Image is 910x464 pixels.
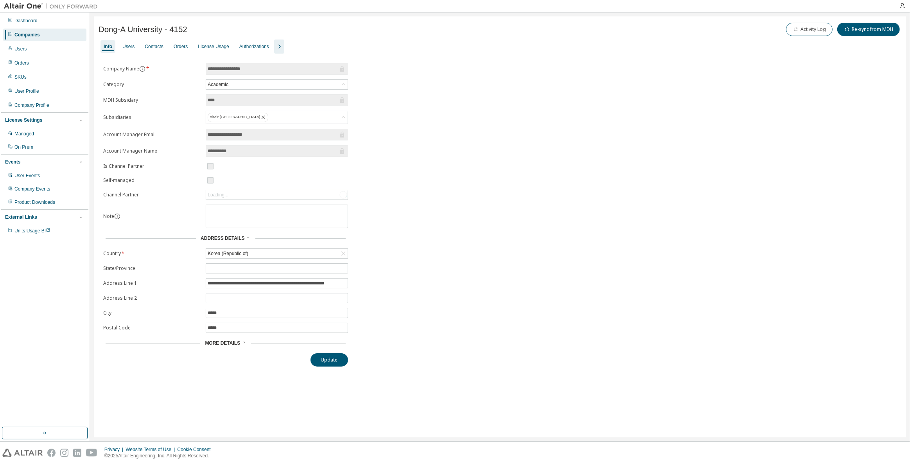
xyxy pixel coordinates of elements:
label: Address Line 2 [103,295,201,301]
button: information [114,213,120,219]
div: Users [122,43,135,50]
div: External Links [5,214,37,220]
div: Website Terms of Use [126,446,177,453]
label: Country [103,250,201,257]
div: Orders [174,43,188,50]
div: Dashboard [14,18,38,24]
label: State/Province [103,265,201,272]
div: User Events [14,173,40,179]
div: Users [14,46,27,52]
div: Korea (Republic of) [206,249,249,258]
label: Company Name [103,66,201,72]
div: Loading... [208,192,228,198]
img: linkedin.svg [73,449,81,457]
div: Contacts [145,43,163,50]
button: information [139,66,145,72]
div: Companies [14,32,40,38]
div: Authorizations [239,43,269,50]
img: altair_logo.svg [2,449,43,457]
div: License Usage [198,43,229,50]
div: Altair [GEOGRAPHIC_DATA] [206,111,348,124]
div: Events [5,159,20,165]
div: User Profile [14,88,39,94]
label: Postal Code [103,325,201,331]
div: Info [104,43,112,50]
div: Orders [14,60,29,66]
span: More Details [205,340,240,346]
div: Altair [GEOGRAPHIC_DATA] [208,113,268,122]
p: © 2025 Altair Engineering, Inc. All Rights Reserved. [104,453,215,459]
label: Subsidiaries [103,114,201,120]
div: On Prem [14,144,33,150]
div: SKUs [14,74,27,80]
label: City [103,310,201,316]
div: Academic [206,80,230,89]
label: Account Manager Email [103,131,201,138]
label: Note [103,213,114,219]
button: Activity Log [786,23,833,36]
span: Units Usage BI [14,228,50,234]
img: youtube.svg [86,449,97,457]
div: Company Events [14,186,50,192]
label: Self-managed [103,177,201,183]
div: License Settings [5,117,42,123]
label: Category [103,81,201,88]
button: Update [311,353,348,367]
label: Is Channel Partner [103,163,201,169]
div: Cookie Consent [177,446,215,453]
label: Account Manager Name [103,148,201,154]
img: Altair One [4,2,102,10]
span: Address Details [201,236,244,241]
label: Address Line 1 [103,280,201,286]
div: Korea (Republic of) [206,249,348,258]
div: Privacy [104,446,126,453]
button: Re-sync from MDH [837,23,900,36]
div: Loading... [206,190,348,200]
div: Academic [206,80,348,89]
div: Company Profile [14,102,49,108]
img: instagram.svg [60,449,68,457]
span: Dong-A University - 4152 [99,25,187,34]
div: Managed [14,131,34,137]
label: MDH Subsidary [103,97,201,103]
img: facebook.svg [47,449,56,457]
label: Channel Partner [103,192,201,198]
div: Product Downloads [14,199,55,205]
